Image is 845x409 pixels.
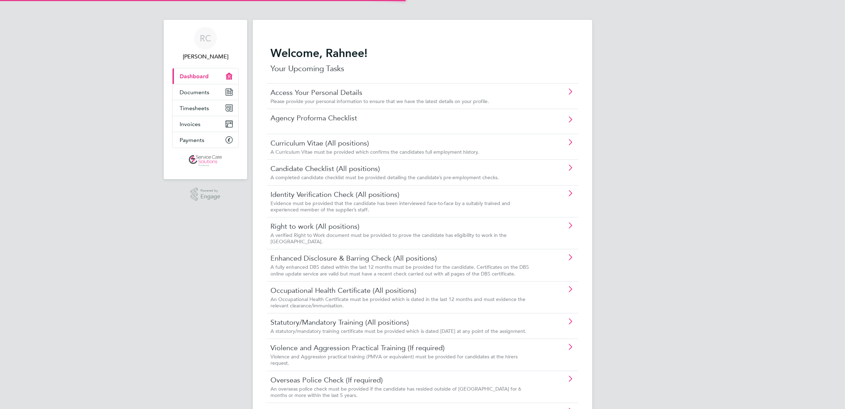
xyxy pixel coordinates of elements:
[172,52,239,61] span: Rahnee Coombs
[270,149,479,155] span: A Curriculum Vitae must be provided which confirms the candidates full employment history.
[191,188,221,201] a: Powered byEngage
[270,190,535,199] a: Identity Verification Check (All positions)
[200,188,220,194] span: Powered by
[270,353,518,366] span: Violence and Aggression practical training (PMVA or equivalent) must be provided for candidates a...
[173,84,238,100] a: Documents
[200,34,211,43] span: RC
[180,73,209,80] span: Dashboard
[172,27,239,61] a: RC[PERSON_NAME]
[270,286,535,295] a: Occupational Health Certificate (All positions)
[270,328,526,334] span: A statutory/mandatory training certificate must be provided which is dated [DATE] at any point of...
[270,232,507,245] span: A verified Right to Work document must be provided to prove the candidate has eligibility to work...
[270,164,535,173] a: Candidate Checklist (All positions)
[270,138,535,148] a: Curriculum Vitae (All positions)
[270,88,535,97] a: Access Your Personal Details
[270,375,535,385] a: Overseas Police Check (If required)
[180,105,209,112] span: Timesheets
[270,46,575,60] h2: Welcome, Rahnee!
[270,222,535,231] a: Right to work (All positions)
[270,113,535,123] a: Agency Proforma Checklist
[270,343,535,352] a: Violence and Aggression Practical Training (If required)
[200,194,220,200] span: Engage
[270,318,535,327] a: Statutory/Mandatory Training (All positions)
[270,386,521,398] span: An overseas police check must be provided if the candidate has resided outside of [GEOGRAPHIC_DAT...
[270,200,510,213] span: Evidence must be provided that the candidate has been interviewed face-to-face by a suitably trai...
[189,155,222,166] img: servicecare-logo-retina.png
[270,63,575,74] p: Your Upcoming Tasks
[173,116,238,132] a: Invoices
[173,68,238,84] a: Dashboard
[270,254,535,263] a: Enhanced Disclosure & Barring Check (All positions)
[180,89,209,96] span: Documents
[270,174,499,181] span: A completed candidate checklist must be provided detailing the candidate’s pre-employment checks.
[270,264,529,277] span: A fully enhanced DBS dated within the last 12 months must be provided for the candidate. Certific...
[173,100,238,116] a: Timesheets
[180,121,200,127] span: Invoices
[270,296,525,309] span: An Occupational Health Certificate must be provided which is dated in the last 12 months and must...
[172,155,239,166] a: Go to home page
[173,132,238,148] a: Payments
[180,137,204,143] span: Payments
[270,98,489,104] span: Please provide your personal information to ensure that we have the latest details on your profile.
[164,20,247,179] nav: Main navigation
